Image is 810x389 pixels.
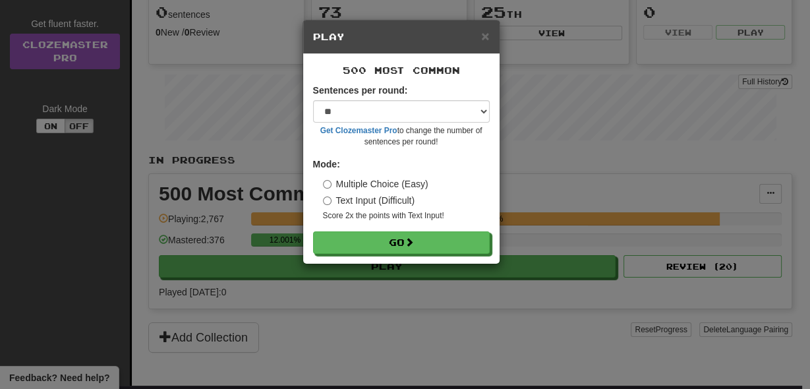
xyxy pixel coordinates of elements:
[323,177,428,191] label: Multiple Choice (Easy)
[313,231,490,254] button: Go
[320,126,397,135] a: Get Clozemaster Pro
[323,210,490,222] small: Score 2x the points with Text Input !
[313,30,490,44] h5: Play
[313,159,340,169] strong: Mode:
[323,180,332,189] input: Multiple Choice (Easy)
[343,65,460,76] span: 500 Most Common
[323,194,415,207] label: Text Input (Difficult)
[313,125,490,148] small: to change the number of sentences per round!
[481,28,489,44] span: ×
[313,84,408,97] label: Sentences per round:
[481,29,489,43] button: Close
[323,196,332,205] input: Text Input (Difficult)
